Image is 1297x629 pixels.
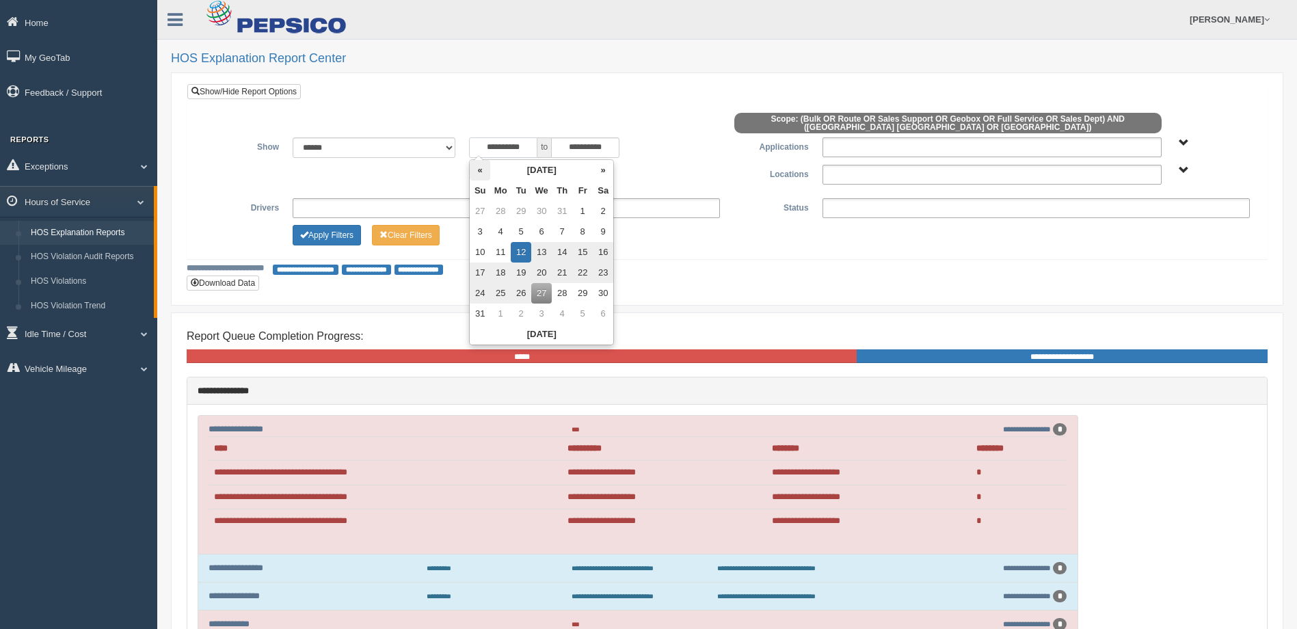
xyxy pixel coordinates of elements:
td: 15 [572,242,593,263]
td: 13 [531,242,552,263]
td: 26 [511,283,531,304]
button: Download Data [187,276,259,291]
td: 1 [572,201,593,222]
label: Drivers [198,198,286,215]
td: 3 [531,304,552,324]
td: 18 [490,263,511,283]
td: 28 [490,201,511,222]
label: Applications [727,137,815,154]
td: 31 [552,201,572,222]
td: 4 [490,222,511,242]
td: 7 [552,222,572,242]
a: HOS Violation Trend [25,294,154,319]
td: 27 [531,283,552,304]
td: 31 [470,304,490,324]
a: HOS Violations [25,269,154,294]
span: to [537,137,551,158]
th: Tu [511,180,531,201]
h2: HOS Explanation Report Center [171,52,1283,66]
label: Show [198,137,286,154]
a: Show/Hide Report Options [187,84,301,99]
th: Sa [593,180,613,201]
td: 3 [470,222,490,242]
td: 29 [511,201,531,222]
td: 5 [572,304,593,324]
th: Mo [490,180,511,201]
td: 27 [470,201,490,222]
a: HOS Violation Audit Reports [25,245,154,269]
span: Scope: (Bulk OR Route OR Sales Support OR Geobox OR Full Service OR Sales Dept) AND ([GEOGRAPHIC_... [734,113,1162,133]
th: [DATE] [470,324,613,345]
td: 29 [572,283,593,304]
td: 14 [552,242,572,263]
h4: Report Queue Completion Progress: [187,330,1268,343]
td: 25 [490,283,511,304]
label: Locations [727,165,816,181]
td: 30 [593,283,613,304]
td: 12 [511,242,531,263]
td: 11 [490,242,511,263]
th: Su [470,180,490,201]
th: [DATE] [490,160,593,180]
td: 6 [593,304,613,324]
td: 4 [552,304,572,324]
button: Change Filter Options [293,225,361,245]
td: 1 [490,304,511,324]
td: 16 [593,242,613,263]
td: 19 [511,263,531,283]
button: Change Filter Options [372,225,440,245]
td: 30 [531,201,552,222]
a: HOS Explanation Reports [25,221,154,245]
td: 2 [593,201,613,222]
th: » [593,160,613,180]
th: « [470,160,490,180]
td: 9 [593,222,613,242]
td: 23 [593,263,613,283]
td: 8 [572,222,593,242]
td: 10 [470,242,490,263]
td: 21 [552,263,572,283]
th: We [531,180,552,201]
td: 28 [552,283,572,304]
label: Status [727,198,815,215]
td: 6 [531,222,552,242]
td: 22 [572,263,593,283]
td: 17 [470,263,490,283]
td: 20 [531,263,552,283]
td: 24 [470,283,490,304]
th: Th [552,180,572,201]
td: 2 [511,304,531,324]
td: 5 [511,222,531,242]
th: Fr [572,180,593,201]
